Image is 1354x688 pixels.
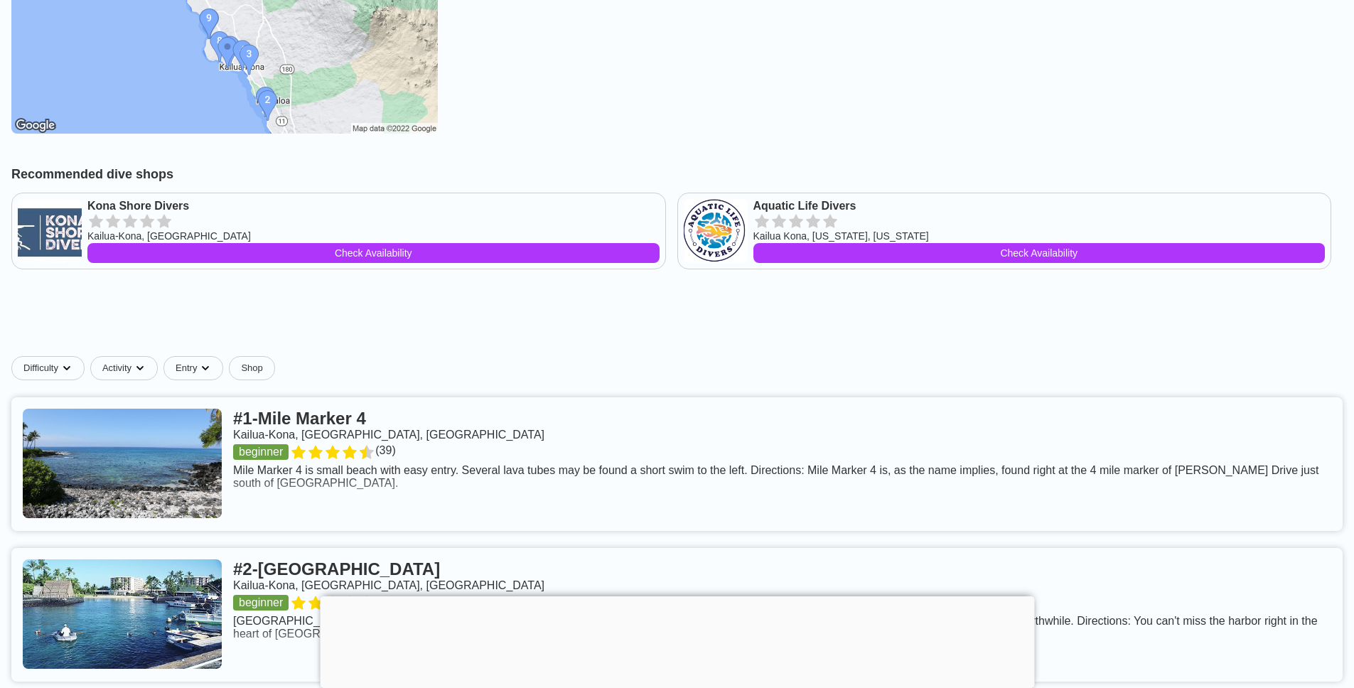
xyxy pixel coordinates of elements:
iframe: Advertisement [320,596,1034,684]
a: Shop [229,356,274,380]
button: Activitydropdown caret [90,356,163,380]
img: dropdown caret [134,362,146,374]
iframe: Advertisement [333,281,1022,345]
a: Aquatic Life Divers [753,199,1326,213]
span: Difficulty [23,362,58,374]
a: Kona Shore Divers [87,199,660,213]
img: dropdown caret [200,362,211,374]
button: Entrydropdown caret [163,356,229,380]
div: Kailua-Kona, [GEOGRAPHIC_DATA] [87,229,660,243]
span: Entry [176,362,197,374]
span: Activity [102,362,131,374]
img: dropdown caret [61,362,72,374]
img: Kona Shore Divers [18,199,82,263]
h2: Recommended dive shops [11,158,1343,182]
a: Check Availability [87,243,660,263]
button: Difficultydropdown caret [11,356,90,380]
a: Check Availability [753,243,1326,263]
img: Aquatic Life Divers [684,199,748,263]
div: Kailua Kona, [US_STATE], [US_STATE] [753,229,1326,243]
